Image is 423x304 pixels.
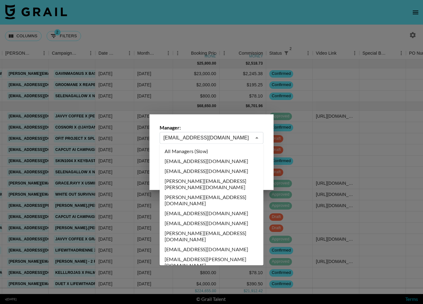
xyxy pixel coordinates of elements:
[160,156,263,166] li: [EMAIL_ADDRESS][DOMAIN_NAME]
[252,134,261,142] button: Close
[160,146,263,156] li: All Managers (Slow)
[160,192,263,208] li: [PERSON_NAME][EMAIL_ADDRESS][DOMAIN_NAME]
[160,208,263,218] li: [EMAIL_ADDRESS][DOMAIN_NAME]
[160,254,263,270] li: [EMAIL_ADDRESS][PERSON_NAME][DOMAIN_NAME]
[160,244,263,254] li: [EMAIL_ADDRESS][DOMAIN_NAME]
[160,125,263,131] label: Manager:
[160,228,263,244] li: [PERSON_NAME][EMAIL_ADDRESS][DOMAIN_NAME]
[160,218,263,228] li: [EMAIL_ADDRESS][DOMAIN_NAME]
[160,166,263,176] li: [EMAIL_ADDRESS][DOMAIN_NAME]
[160,176,263,192] li: [PERSON_NAME][EMAIL_ADDRESS][PERSON_NAME][DOMAIN_NAME]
